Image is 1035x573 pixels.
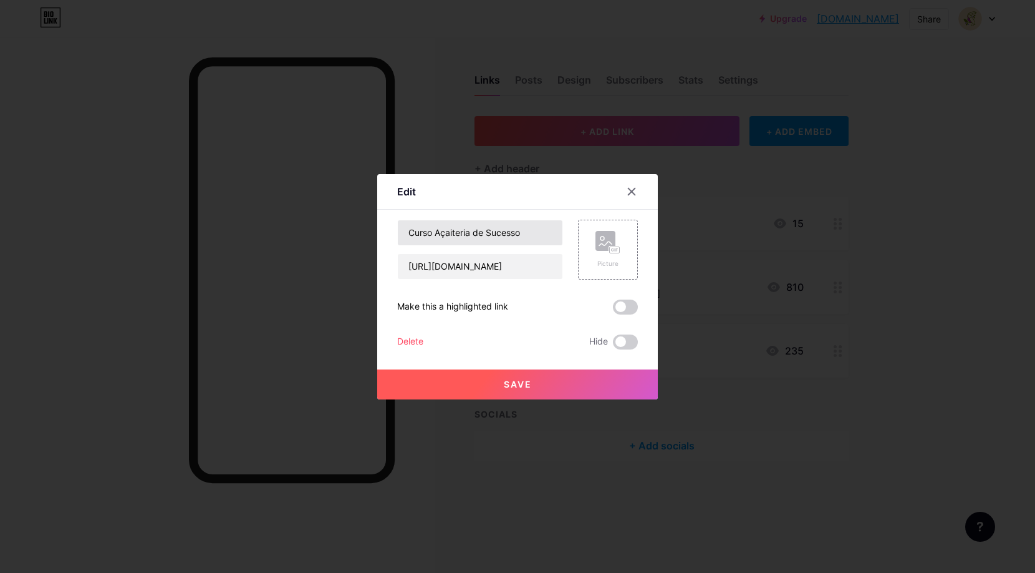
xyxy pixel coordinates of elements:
[397,184,416,199] div: Edit
[398,254,562,279] input: URL
[504,379,532,389] span: Save
[397,335,423,350] div: Delete
[398,220,562,245] input: Title
[377,370,658,399] button: Save
[589,335,608,350] span: Hide
[397,300,508,315] div: Make this a highlighted link
[595,259,620,268] div: Picture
